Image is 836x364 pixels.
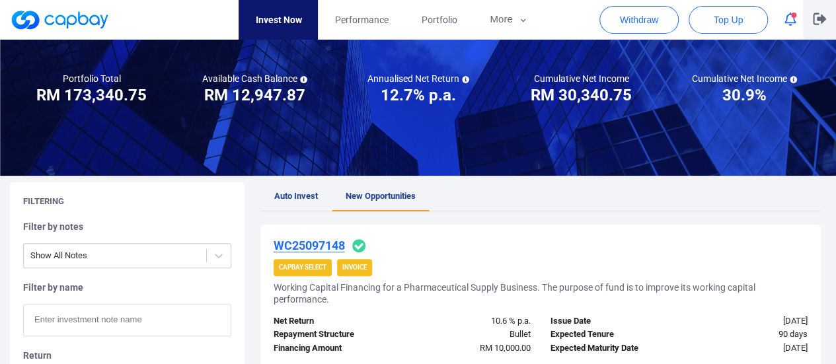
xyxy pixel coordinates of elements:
[402,314,541,328] div: 10.6 % p.a.
[23,349,231,361] h5: Return
[534,73,629,85] h5: Cumulative Net Income
[714,13,743,26] span: Top Up
[274,238,345,252] u: WC25097148
[63,73,121,85] h5: Portfolio Total
[279,264,326,271] strong: CapBay Select
[689,6,768,34] button: Top Up
[202,73,307,85] h5: Available Cash Balance
[274,281,808,305] h5: Working Capital Financing for a Pharmaceutical Supply Business. The purpose of fund is to improve...
[36,85,147,106] h3: RM 173,340.75
[692,73,797,85] h5: Cumulative Net Income
[264,314,402,328] div: Net Return
[342,264,367,271] strong: Invoice
[679,342,817,355] div: [DATE]
[204,85,305,106] h3: RM 12,947.87
[264,342,402,355] div: Financing Amount
[679,314,817,328] div: [DATE]
[541,342,679,355] div: Expected Maturity Date
[23,304,231,336] input: Enter investment note name
[381,85,456,106] h3: 12.7% p.a.
[346,191,416,201] span: New Opportunities
[367,73,469,85] h5: Annualised Net Return
[541,314,679,328] div: Issue Date
[23,221,231,233] h5: Filter by notes
[531,85,632,106] h3: RM 30,340.75
[541,328,679,342] div: Expected Tenure
[334,13,388,27] span: Performance
[599,6,679,34] button: Withdraw
[23,281,231,293] h5: Filter by name
[402,328,541,342] div: Bullet
[421,13,457,27] span: Portfolio
[23,196,64,207] h5: Filtering
[274,191,318,201] span: Auto Invest
[264,328,402,342] div: Repayment Structure
[679,328,817,342] div: 90 days
[480,343,531,353] span: RM 10,000.00
[722,85,767,106] h3: 30.9%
